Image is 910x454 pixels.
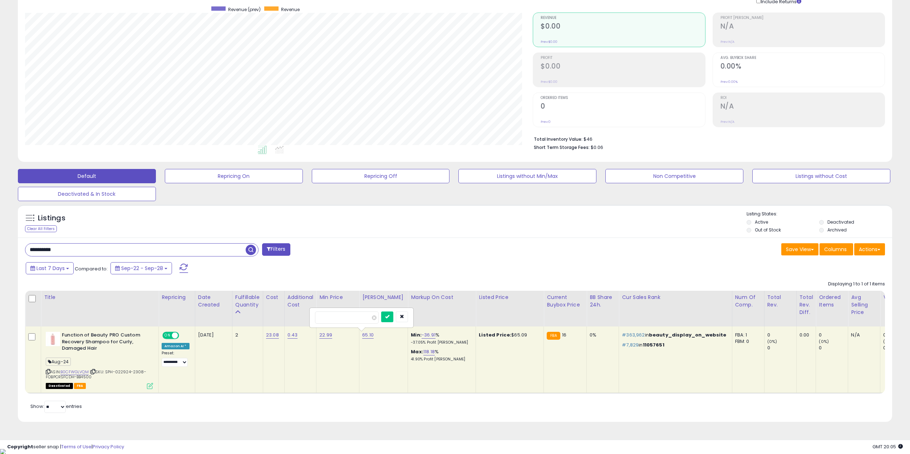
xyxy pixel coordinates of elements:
[74,383,86,389] span: FBA
[622,294,729,301] div: Cur Sales Rank
[262,243,290,256] button: Filters
[541,40,557,44] small: Prev: $0.00
[479,332,538,338] div: $65.09
[720,80,738,84] small: Prev: 0.00%
[411,349,470,362] div: %
[266,331,279,339] a: 23.08
[18,187,156,201] button: Deactivated & In Stock
[800,294,813,316] div: Total Rev. Diff.
[622,332,726,338] p: in
[851,332,875,338] div: N/A
[883,294,909,301] div: Velocity
[235,294,260,309] div: Fulfillable Quantity
[547,332,560,340] small: FBA
[720,16,885,20] span: Profit [PERSON_NAME]
[643,341,664,348] span: 11057651
[287,331,298,339] a: 0.43
[720,22,885,32] h2: N/A
[547,294,584,309] div: Current Buybox Price
[649,331,727,338] span: beauty_display_on_website
[534,136,582,142] b: Total Inventory Value:
[30,403,82,410] span: Show: entries
[423,348,435,355] a: 118.18
[235,332,257,338] div: 2
[819,345,848,351] div: 0
[767,339,777,344] small: (0%)
[605,169,743,183] button: Non Competitive
[178,333,190,339] span: OFF
[44,294,156,301] div: Title
[720,62,885,72] h2: 0.00%
[287,294,314,309] div: Additional Cost
[362,294,405,301] div: [PERSON_NAME]
[541,120,551,124] small: Prev: 0
[162,351,190,367] div: Preset:
[362,331,374,339] a: 65.10
[411,340,470,345] p: -37.05% Profit [PERSON_NAME]
[562,331,566,338] span: 16
[411,294,473,301] div: Markup on Cost
[735,338,759,345] div: FBM: 0
[591,144,603,151] span: $0.06
[62,332,149,354] b: Function of Beauty PRO Custom Recovery Shampoo for Curly, Damaged Hair
[7,443,33,450] strong: Copyright
[819,332,848,338] div: 0
[534,144,590,150] b: Short Term Storage Fees:
[411,331,422,338] b: Min:
[319,294,356,301] div: Min Price
[198,294,229,309] div: Date Created
[590,332,613,338] div: 0%
[781,243,818,255] button: Save View
[312,169,450,183] button: Repricing Off
[46,369,146,380] span: | SKU: SPH-022924-2308-FOBPCRSFCDH-BB4500
[622,342,726,348] p: in
[824,246,847,253] span: Columns
[162,343,190,349] div: Amazon AI *
[883,339,893,344] small: (0%)
[800,332,811,338] div: 0.00
[479,294,541,301] div: Listed Price
[26,262,74,274] button: Last 7 Days
[266,294,281,301] div: Cost
[281,6,300,13] span: Revenue
[720,120,734,124] small: Prev: N/A
[408,291,476,326] th: The percentage added to the cost of goods (COGS) that forms the calculator for Min & Max prices.
[93,443,124,450] a: Privacy Policy
[622,331,645,338] span: #363,962
[735,294,761,309] div: Num of Comp.
[541,62,705,72] h2: $0.00
[541,96,705,100] span: Ordered Items
[198,332,227,338] div: [DATE]
[228,6,261,13] span: Revenue (prev)
[479,331,511,338] b: Listed Price:
[819,339,829,344] small: (0%)
[819,294,845,309] div: Ordered Items
[165,169,303,183] button: Repricing On
[590,294,616,309] div: BB Share 24h.
[767,345,796,351] div: 0
[163,333,172,339] span: ON
[767,332,796,338] div: 0
[422,331,436,339] a: -36.91
[541,56,705,60] span: Profit
[541,22,705,32] h2: $0.00
[25,225,57,232] div: Clear All Filters
[755,227,781,233] label: Out of Stock
[872,443,903,450] span: 2025-10-6 20:05 GMT
[820,243,853,255] button: Columns
[46,332,60,346] img: 21UiupK8wML._SL40_.jpg
[60,369,89,375] a: B0CFWGLVQM
[827,219,854,225] label: Deactivated
[767,294,793,309] div: Total Rev.
[411,332,470,345] div: %
[46,383,73,389] span: All listings that are unavailable for purchase on Amazon for any reason other than out-of-stock
[36,265,65,272] span: Last 7 Days
[828,281,885,288] div: Displaying 1 to 1 of 1 items
[720,102,885,112] h2: N/A
[854,243,885,255] button: Actions
[18,169,156,183] button: Default
[38,213,65,223] h5: Listings
[541,16,705,20] span: Revenue
[110,262,172,274] button: Sep-22 - Sep-28
[162,294,192,301] div: Repricing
